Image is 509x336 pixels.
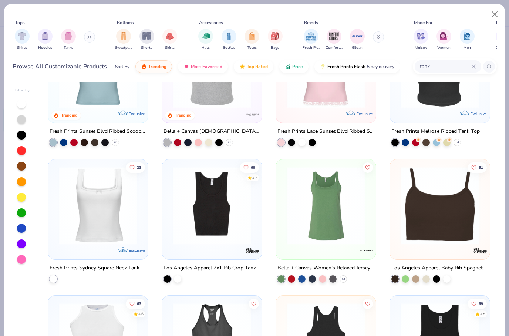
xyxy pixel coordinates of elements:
img: Shorts Image [142,32,151,40]
button: Close [488,7,502,21]
span: Hats [202,45,210,51]
button: Like [126,299,145,309]
button: filter button [414,29,428,51]
button: filter button [303,29,320,51]
div: filter for Shirts [15,29,30,51]
img: Shirts Image [18,32,26,40]
button: Price [279,60,309,73]
img: Bottles Image [225,32,233,40]
span: Women [437,45,451,51]
div: Bottoms [117,19,134,26]
img: Skirts Image [166,32,174,40]
span: 69 [479,302,483,306]
span: Trending [148,64,166,70]
div: Bella + Canvas Women’s Relaxed Jersey Tank [277,263,374,272]
div: filter for Hats [198,29,213,51]
button: filter button [222,29,236,51]
img: Gildan Image [352,31,363,42]
span: Exclusive [129,248,145,252]
img: Comfort Colors Image [328,31,340,42]
div: Fresh Prints Sunset Blvd Ribbed Scoop Tank Top [50,127,146,136]
img: afc69d81-610c-46fa-b7e7-0697e478933c [283,30,368,108]
div: filter for Bags [268,29,283,51]
span: 63 [137,302,142,306]
img: Bags Image [271,32,279,40]
div: filter for Comfort Colors [326,29,343,51]
img: Hoodies Image [41,32,49,40]
div: filter for Unisex [414,29,428,51]
button: Fresh Prints Flash5 day delivery [314,60,400,73]
button: filter button [350,29,365,51]
button: Most Favorited [178,60,228,73]
img: trending.gif [141,64,147,70]
div: Fits [496,19,503,26]
span: + 1 [227,140,231,144]
img: 805349cc-a073-4baf-ae89-b2761e757b43 [55,30,141,108]
div: filter for Fresh Prints [303,29,320,51]
div: Tops [15,19,25,26]
div: filter for Totes [245,29,259,51]
img: TopRated.gif [239,64,245,70]
button: filter button [198,29,213,51]
div: filter for Tanks [61,29,76,51]
span: Comfort Colors [326,45,343,51]
div: Brands [304,19,318,26]
button: Like [363,299,373,309]
button: Like [468,162,487,172]
span: Gildan [352,45,363,51]
span: Skirts [165,45,175,51]
div: filter for Shorts [139,29,154,51]
span: Most Favorited [191,64,222,70]
img: most_fav.gif [183,64,189,70]
div: Fresh Prints Lace Sunset Blvd Ribbed Scoop Tank Top [277,127,374,136]
img: Los Angeles Apparel logo [245,243,260,258]
img: Totes Image [248,32,256,40]
button: Like [468,299,487,309]
img: Unisex Image [417,32,425,40]
button: filter button [245,29,259,51]
div: Fresh Prints Sydney Square Neck Tank Top with Bow [50,263,146,272]
button: filter button [460,29,475,51]
button: filter button [38,29,53,51]
div: 4.6 [139,312,144,317]
img: Tanks Image [64,32,73,40]
span: Tanks [64,45,73,51]
img: Sweatpants Image [119,32,128,40]
div: Made For [414,19,432,26]
span: Totes [247,45,257,51]
div: Filter By [15,88,30,93]
span: Shirts [17,45,27,51]
button: Like [363,162,373,172]
img: Men Image [463,32,471,40]
span: Unisex [415,45,427,51]
span: Exclusive [470,111,486,116]
span: + 3 [341,276,345,281]
div: filter for Bottles [222,29,236,51]
button: Like [240,162,259,172]
img: 52992e4f-a45f-431a-90ff-fda9c8197133 [169,30,254,108]
span: 51 [479,165,483,169]
div: Browse All Customizable Products [13,62,107,71]
span: + 6 [114,140,117,144]
div: Fresh Prints Melrose Ribbed Tank Top [391,127,480,136]
div: Accessories [199,19,223,26]
div: filter for Gildan [350,29,365,51]
span: Shorts [141,45,152,51]
button: Top Rated [234,60,273,73]
span: Price [292,64,303,70]
div: filter for Sweatpants [115,29,132,51]
span: Exclusive [357,111,373,116]
span: 68 [251,165,255,169]
div: Los Angeles Apparel 2x1 Rib Crop Tank [164,263,256,272]
div: Bella + Canvas [DEMOGRAPHIC_DATA]' Micro Ribbed Racerback Tank [164,127,260,136]
button: Like [126,162,145,172]
button: filter button [326,29,343,51]
img: Women Image [440,32,448,40]
img: Bella + Canvas logo [245,107,260,121]
div: filter for Skirts [162,29,177,51]
button: filter button [61,29,76,51]
input: Try "T-Shirt" [419,62,472,71]
button: Like [249,299,259,309]
span: Hoodies [38,45,52,51]
div: filter for Men [460,29,475,51]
